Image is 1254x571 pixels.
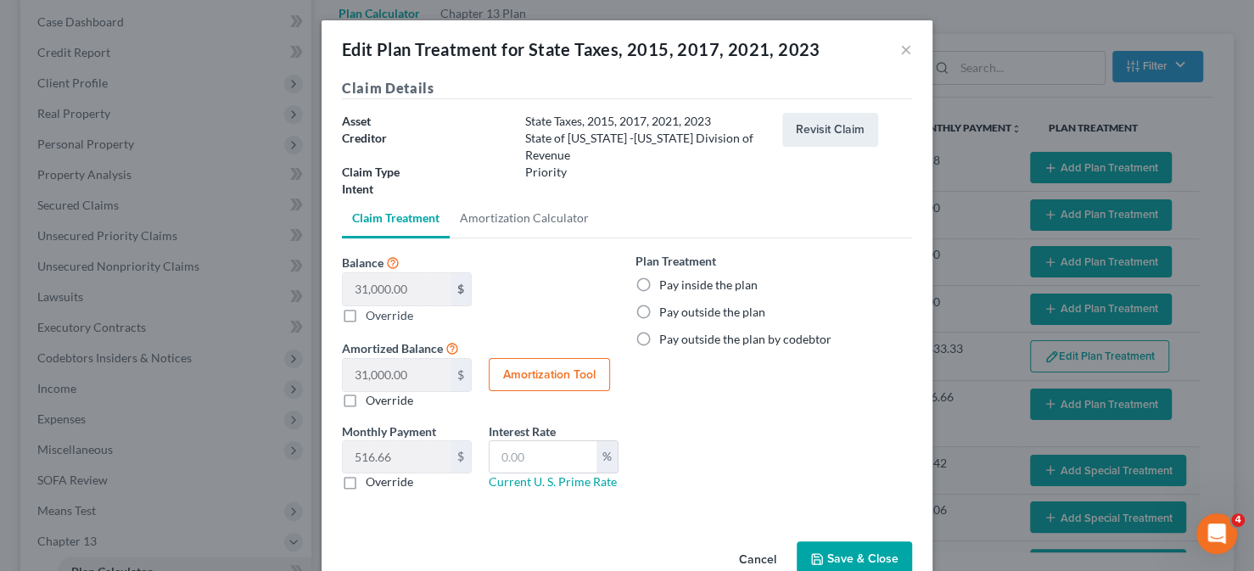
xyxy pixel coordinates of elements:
span: Balance [342,255,383,270]
div: $ [451,441,471,473]
input: Balance $ Override [343,273,451,305]
label: Plan Treatment [635,252,716,270]
label: Interest Rate [489,423,556,440]
div: Priority [517,164,774,181]
span: Amortized Balance [342,341,443,355]
h5: Claim Details [342,78,912,99]
div: State of [US_STATE] -[US_STATE] Division of Revenue [517,130,774,164]
label: Pay outside the plan [659,304,765,321]
a: Current U. S. Prime Rate [489,474,617,489]
button: Amortization Tool [489,358,610,392]
label: Override [366,306,413,324]
input: 0.00 [490,441,596,473]
div: State Taxes, 2015, 2017, 2021, 2023 [517,113,774,130]
div: % [596,441,618,473]
div: $ [451,359,471,391]
label: Pay inside the plan [659,277,758,294]
button: × [900,39,912,59]
div: Edit Plan Treatment for State Taxes, 2015, 2017, 2021, 2023 [342,37,820,61]
span: 4 [1231,513,1245,527]
div: Asset [333,113,517,130]
button: Revisit Claim [782,113,878,147]
input: 0.00 [343,441,451,473]
a: Claim Treatment [342,198,450,238]
a: Amortization Calculator [450,198,599,238]
div: Intent [333,181,517,198]
iframe: Intercom live chat [1196,513,1237,554]
label: Pay outside the plan by codebtor [659,331,831,348]
div: Claim Type [333,164,517,181]
div: $ [451,273,471,305]
div: Creditor [333,130,517,164]
label: Override [366,392,413,409]
label: Override [366,473,413,490]
label: Monthly Payment [342,423,436,440]
input: 0.00 [343,359,451,391]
